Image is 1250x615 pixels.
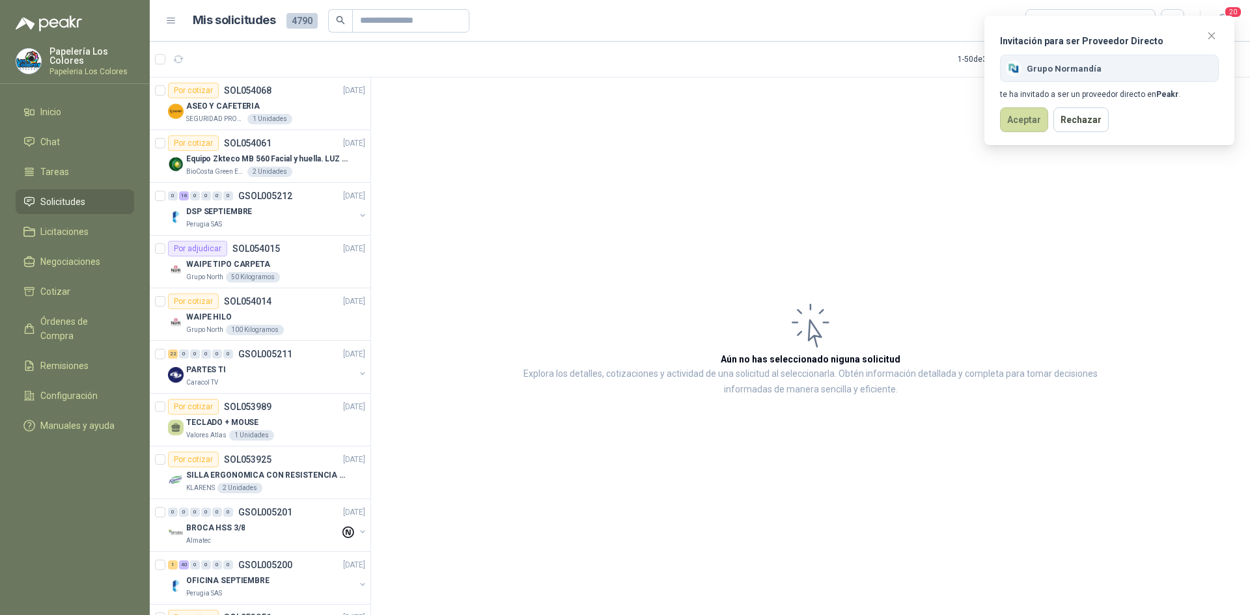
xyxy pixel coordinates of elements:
p: [DATE] [343,295,365,308]
div: Por cotizar [168,83,219,98]
div: Por cotizar [168,399,219,415]
div: 1 Unidades [247,114,292,124]
p: Equipo Zkteco MB 560 Facial y huella. LUZ VISIBLE [186,153,348,165]
div: 22 [168,349,178,359]
img: Company Logo [168,156,184,172]
a: Órdenes de Compra [16,309,134,348]
p: [DATE] [343,190,365,202]
div: 0 [212,560,222,569]
p: BioCosta Green Energy S.A.S [186,167,245,177]
div: 0 [179,508,189,517]
h3: Invitación para ser Proveedor Directo [1000,34,1219,48]
p: [DATE] [343,401,365,413]
div: 0 [223,191,233,200]
span: Manuales y ayuda [40,418,115,433]
button: Rechazar [1053,107,1109,132]
a: Por adjudicarSOL054015[DATE] Company LogoWAIPE TIPO CARPETAGrupo North50 Kilogramos [150,236,370,288]
a: Close [1204,29,1219,43]
div: 1 Unidades [229,430,274,441]
p: Valores Atlas [186,430,227,441]
div: 0 [212,508,222,517]
a: Solicitudes [16,189,134,214]
div: Todas [1034,14,1061,28]
p: TECLADO + MOUSE [186,417,258,429]
p: [DATE] [343,348,365,361]
p: GSOL005211 [238,349,292,359]
img: Company Logo [16,49,41,74]
a: Por cotizarSOL053989[DATE] TECLADO + MOUSEValores Atlas1 Unidades [150,394,370,446]
p: ASEO Y CAFETERIA [186,100,260,113]
h1: Mis solicitudes [193,11,276,30]
p: Almatec [186,536,211,546]
img: Company Logo [168,103,184,119]
p: SOL054015 [232,244,280,253]
p: SOL053989 [224,402,271,411]
div: 0 [201,508,211,517]
div: Por adjudicar [168,241,227,256]
a: 22 0 0 0 0 0 GSOL005211[DATE] Company LogoPARTES TICaracol TV [168,346,368,388]
a: Inicio [16,100,134,124]
p: Caracol TV [186,377,218,388]
div: 0 [223,560,233,569]
div: Por cotizar [168,135,219,151]
img: Logo peakr [16,16,82,31]
p: GSOL005201 [238,508,292,517]
img: Company Logo [168,472,184,488]
div: 50 Kilogramos [226,272,280,282]
p: [DATE] [343,85,365,97]
p: WAIPE TIPO CARPETA [186,258,270,271]
span: search [336,16,345,25]
button: Aceptar [1000,107,1048,132]
p: [DATE] [343,506,365,519]
p: BROCA HSS 3/8 [186,522,245,534]
div: 0 [223,349,233,359]
div: 0 [168,191,178,200]
div: 0 [190,508,200,517]
p: [DATE] [343,559,365,571]
div: 0 [201,191,211,200]
a: Cotizar [16,279,134,304]
span: Remisiones [40,359,89,373]
div: 0 [190,191,200,200]
span: Tareas [40,165,69,179]
a: 0 16 0 0 0 0 GSOL005212[DATE] Company LogoDSP SEPTIEMBREPerugia SAS [168,188,368,230]
p: Grupo North [186,325,223,335]
p: Perugia SAS [186,219,222,230]
img: Company Logo [168,314,184,330]
div: 0 [201,560,211,569]
p: [DATE] [343,137,365,150]
span: Cotizar [40,284,70,299]
p: SOL054061 [224,139,271,148]
p: GSOL005212 [238,191,292,200]
div: 0 [190,560,200,569]
p: [DATE] [343,454,365,466]
a: Remisiones [16,353,134,378]
img: Company Logo [168,525,184,541]
p: SILLA ERGONOMICA CON RESISTENCIA A 150KG [186,469,348,482]
div: 2 Unidades [217,483,262,493]
span: 20 [1224,6,1242,18]
a: Configuración [16,383,134,408]
img: Company Logo [168,367,184,383]
p: WAIPE HILO [186,311,232,323]
p: SOL054068 [224,86,271,95]
p: GSOL005200 [238,560,292,569]
div: Por cotizar [168,452,219,467]
a: Tareas [16,159,134,184]
p: SOL053925 [224,455,271,464]
div: 40 [179,560,189,569]
p: Grupo North [186,272,223,282]
div: 0 [179,349,189,359]
div: 0 [168,508,178,517]
a: Licitaciones [16,219,134,244]
span: Negociaciones [40,254,100,269]
span: Configuración [40,389,98,403]
div: 2 Unidades [247,167,292,177]
div: 1 - 50 de 3070 [958,49,1042,70]
div: 0 [223,508,233,517]
img: Company Logo [168,209,184,225]
a: Por cotizarSOL054061[DATE] Company LogoEquipo Zkteco MB 560 Facial y huella. LUZ VISIBLEBioCosta ... [150,130,370,183]
a: 0 0 0 0 0 0 GSOL005201[DATE] Company LogoBROCA HSS 3/8Almatec [168,504,368,546]
span: Solicitudes [40,195,85,209]
p: Papeleria Los Colores [49,68,134,75]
